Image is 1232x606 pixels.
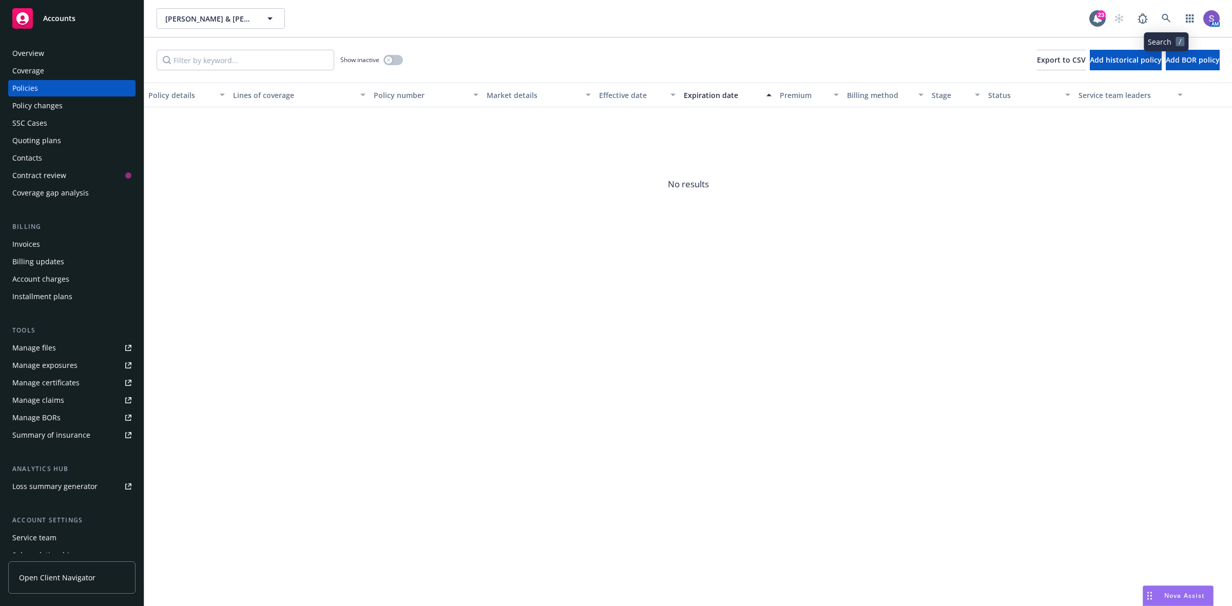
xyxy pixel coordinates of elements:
[843,83,928,107] button: Billing method
[487,90,580,101] div: Market details
[988,90,1059,101] div: Status
[8,253,136,270] a: Billing updates
[1090,55,1162,65] span: Add historical policy
[12,357,78,374] div: Manage exposures
[780,90,828,101] div: Premium
[12,288,72,305] div: Installment plans
[12,375,80,391] div: Manage certificates
[1156,8,1177,29] a: Search
[8,530,136,546] a: Service team
[43,14,75,23] span: Accounts
[12,547,78,563] div: Sales relationships
[8,185,136,201] a: Coverage gap analysis
[595,83,680,107] button: Effective date
[229,83,370,107] button: Lines of coverage
[1180,8,1200,29] a: Switch app
[370,83,483,107] button: Policy number
[1166,55,1220,65] span: Add BOR policy
[12,427,90,443] div: Summary of insurance
[12,392,64,408] div: Manage claims
[12,132,61,149] div: Quoting plans
[8,392,136,408] a: Manage claims
[144,83,229,107] button: Policy details
[12,409,61,426] div: Manage BORs
[8,464,136,474] div: Analytics hub
[680,83,776,107] button: Expiration date
[8,340,136,356] a: Manage files
[12,63,44,79] div: Coverage
[1143,586,1156,605] div: Drag to move
[8,409,136,426] a: Manage BORs
[1090,50,1162,70] button: Add historical policy
[157,50,334,70] input: Filter by keyword...
[932,90,969,101] div: Stage
[8,357,136,374] a: Manage exposures
[12,80,38,96] div: Policies
[8,427,136,443] a: Summary of insurance
[8,97,136,114] a: Policy changes
[12,340,56,356] div: Manage files
[8,132,136,149] a: Quoting plans
[483,83,595,107] button: Market details
[12,236,40,252] div: Invoices
[984,83,1074,107] button: Status
[8,547,136,563] a: Sales relationships
[1096,10,1106,19] div: 23
[8,271,136,287] a: Account charges
[12,530,56,546] div: Service team
[776,83,843,107] button: Premium
[1074,83,1187,107] button: Service team leaders
[1166,50,1220,70] button: Add BOR policy
[12,167,66,184] div: Contract review
[374,90,467,101] div: Policy number
[1037,55,1086,65] span: Export to CSV
[12,115,47,131] div: SSC Cases
[12,271,69,287] div: Account charges
[8,167,136,184] a: Contract review
[8,45,136,62] a: Overview
[8,115,136,131] a: SSC Cases
[165,13,254,24] span: [PERSON_NAME] & [PERSON_NAME]
[8,80,136,96] a: Policies
[1143,585,1214,606] button: Nova Assist
[12,97,63,114] div: Policy changes
[8,150,136,166] a: Contacts
[12,45,44,62] div: Overview
[340,55,379,64] span: Show inactive
[1079,90,1172,101] div: Service team leaders
[928,83,984,107] button: Stage
[12,478,98,495] div: Loss summary generator
[1037,50,1086,70] button: Export to CSV
[8,63,136,79] a: Coverage
[8,515,136,525] div: Account settings
[847,90,912,101] div: Billing method
[148,90,214,101] div: Policy details
[19,572,95,583] span: Open Client Navigator
[1132,8,1153,29] a: Report a Bug
[8,325,136,336] div: Tools
[144,107,1232,261] span: No results
[599,90,664,101] div: Effective date
[233,90,354,101] div: Lines of coverage
[1109,8,1129,29] a: Start snowing
[12,253,64,270] div: Billing updates
[1203,10,1220,27] img: photo
[8,375,136,391] a: Manage certificates
[12,185,89,201] div: Coverage gap analysis
[8,236,136,252] a: Invoices
[8,222,136,232] div: Billing
[12,150,42,166] div: Contacts
[684,90,760,101] div: Expiration date
[157,8,285,29] button: [PERSON_NAME] & [PERSON_NAME]
[8,4,136,33] a: Accounts
[1164,591,1205,600] span: Nova Assist
[8,288,136,305] a: Installment plans
[8,478,136,495] a: Loss summary generator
